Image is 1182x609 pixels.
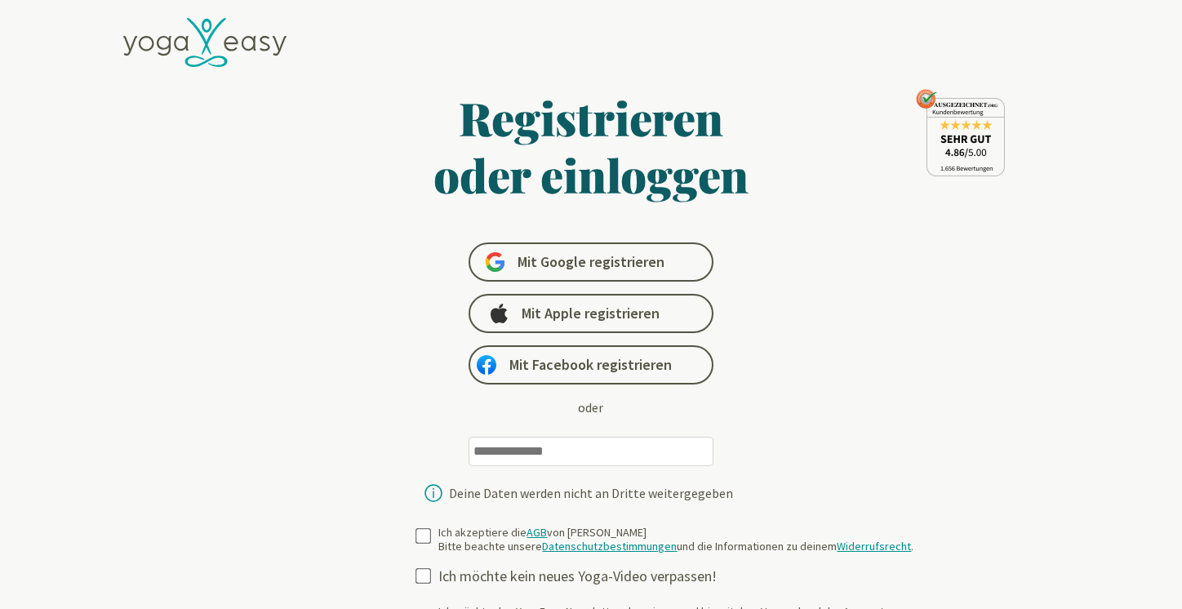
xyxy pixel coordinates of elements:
a: Mit Apple registrieren [469,294,713,333]
a: Widerrufsrecht [837,539,911,553]
a: Datenschutzbestimmungen [542,539,677,553]
img: ausgezeichnet_seal.png [916,89,1005,176]
div: Ich möchte kein neues Yoga-Video verpassen! [438,567,926,586]
div: oder [578,398,603,417]
div: Ich akzeptiere die von [PERSON_NAME] Bitte beachte unsere und die Informationen zu deinem . [438,526,913,554]
h1: Registrieren oder einloggen [275,89,907,203]
span: Mit Google registrieren [518,252,664,272]
span: Mit Facebook registrieren [509,355,672,375]
div: Deine Daten werden nicht an Dritte weitergegeben [449,487,733,500]
a: Mit Facebook registrieren [469,345,713,385]
span: Mit Apple registrieren [522,304,660,323]
a: AGB [527,525,547,540]
a: Mit Google registrieren [469,242,713,282]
